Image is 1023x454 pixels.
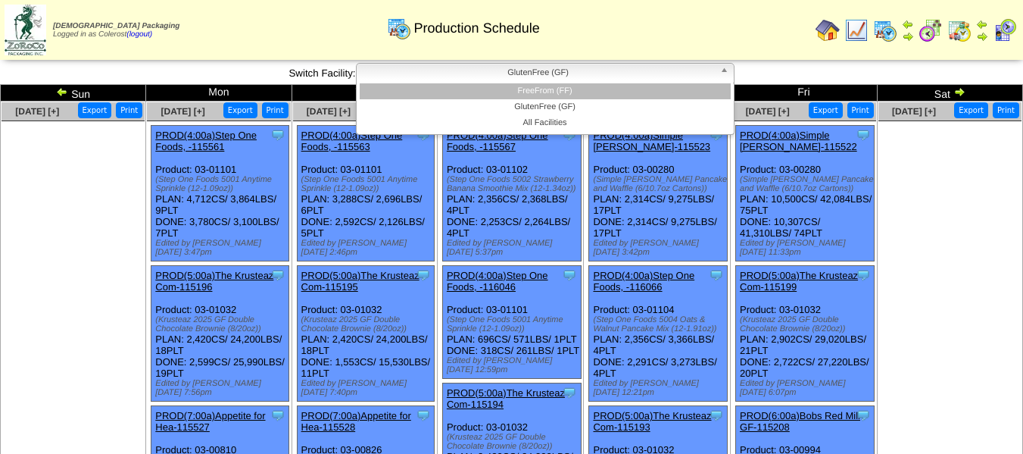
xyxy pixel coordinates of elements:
a: [DATE] [+] [892,106,936,117]
img: calendarprod.gif [873,18,897,42]
a: [DATE] [+] [161,106,205,117]
div: (Step One Foods 5004 Oats & Walnut Pancake Mix (12-1.91oz)) [593,315,727,333]
img: Tooltip [270,408,285,423]
a: PROD(4:00a)Step One Foods, -115561 [155,130,257,152]
div: Product: 03-01101 PLAN: 696CS / 571LBS / 1PLT DONE: 318CS / 261LBS / 1PLT [442,266,581,379]
img: calendarprod.gif [387,16,411,40]
a: PROD(4:00a)Step One Foods, -115567 [447,130,548,152]
div: Product: 03-01101 PLAN: 3,288CS / 2,696LBS / 6PLT DONE: 2,592CS / 2,126LBS / 5PLT [297,126,435,261]
img: arrowright.gif [953,86,965,98]
span: Logged in as Colerost [53,22,179,39]
div: Edited by [PERSON_NAME] [DATE] 5:37pm [447,239,581,257]
button: Export [954,102,988,118]
div: Edited by [PERSON_NAME] [DATE] 11:33pm [740,239,874,257]
div: Edited by [PERSON_NAME] [DATE] 12:21pm [593,379,727,397]
img: calendarinout.gif [947,18,972,42]
img: Tooltip [270,127,285,142]
img: Tooltip [416,408,431,423]
div: Product: 03-01102 PLAN: 2,356CS / 2,368LBS / 4PLT DONE: 2,253CS / 2,264LBS / 4PLT [442,126,581,261]
a: [DATE] [+] [307,106,351,117]
img: arrowright.gif [976,30,988,42]
img: Tooltip [856,127,871,142]
li: FreeFrom (FF) [360,83,731,99]
img: home.gif [816,18,840,42]
td: Sun [1,85,146,102]
div: Product: 03-01104 PLAN: 2,356CS / 3,366LBS / 4PLT DONE: 2,291CS / 3,273LBS / 4PLT [589,266,728,402]
img: Tooltip [562,385,577,400]
div: Product: 03-01032 PLAN: 2,420CS / 24,200LBS / 18PLT DONE: 1,553CS / 15,530LBS / 11PLT [297,266,435,402]
img: arrowleft.gif [976,18,988,30]
li: All Facilities [360,115,731,131]
button: Print [262,102,288,118]
img: Tooltip [416,268,431,283]
div: (Krusteaz 2025 GF Double Chocolate Brownie (8/20oz)) [301,315,435,333]
div: Edited by [PERSON_NAME] [DATE] 3:42pm [593,239,727,257]
td: Sat [877,85,1022,102]
a: (logout) [126,30,152,39]
div: (Step One Foods 5001 Anytime Sprinkle (12-1.09oz)) [155,175,288,193]
img: zoroco-logo-small.webp [5,5,46,55]
div: (Krusteaz 2025 GF Double Chocolate Brownie (8/20oz)) [740,315,874,333]
div: (Step One Foods 5002 Strawberry Banana Smoothie Mix (12-1.34oz)) [447,175,581,193]
div: (Simple [PERSON_NAME] Pancake and Waffle (6/10.7oz Cartons)) [593,175,727,193]
div: (Step One Foods 5001 Anytime Sprinkle (12-1.09oz)) [301,175,435,193]
img: Tooltip [709,408,724,423]
button: Export [809,102,843,118]
div: Edited by [PERSON_NAME] [DATE] 7:56pm [155,379,288,397]
div: Product: 03-01032 PLAN: 2,902CS / 29,020LBS / 21PLT DONE: 2,722CS / 27,220LBS / 20PLT [736,266,875,402]
div: (Simple [PERSON_NAME] Pancake and Waffle (6/10.7oz Cartons)) [740,175,874,193]
img: calendarcustomer.gif [993,18,1017,42]
button: Print [993,102,1019,118]
a: PROD(5:00a)The Krusteaz Com-115199 [740,270,858,293]
img: arrowleft.gif [902,18,914,30]
div: Product: 03-01101 PLAN: 4,712CS / 3,864LBS / 9PLT DONE: 3,780CS / 3,100LBS / 7PLT [151,126,289,261]
div: Product: 03-00280 PLAN: 2,314CS / 9,275LBS / 17PLT DONE: 2,314CS / 9,275LBS / 17PLT [589,126,728,261]
img: arrowright.gif [902,30,914,42]
a: PROD(4:00a)Simple [PERSON_NAME]-115522 [740,130,857,152]
a: PROD(5:00a)The Krusteaz Com-115194 [447,387,565,410]
a: PROD(4:00a)Step One Foods, -116046 [447,270,548,293]
img: Tooltip [856,268,871,283]
div: Product: 03-01032 PLAN: 2,420CS / 24,200LBS / 18PLT DONE: 2,599CS / 25,990LBS / 19PLT [151,266,289,402]
div: Product: 03-00280 PLAN: 10,500CS / 42,084LBS / 75PLT DONE: 10,307CS / 41,310LBS / 74PLT [736,126,875,261]
div: (Step One Foods 5001 Anytime Sprinkle (12-1.09oz)) [447,315,581,333]
span: Production Schedule [414,20,540,36]
div: Edited by [PERSON_NAME] [DATE] 7:40pm [301,379,435,397]
a: PROD(4:00a)Step One Foods, -115563 [301,130,403,152]
a: PROD(4:00a)Step One Foods, -116066 [593,270,694,293]
div: Edited by [PERSON_NAME] [DATE] 2:46pm [301,239,435,257]
a: PROD(4:00a)Simple [PERSON_NAME]-115523 [593,130,710,152]
div: Edited by [PERSON_NAME] [DATE] 3:47pm [155,239,288,257]
a: PROD(7:00a)Appetite for Hea-115527 [155,410,265,433]
img: Tooltip [562,268,577,283]
a: PROD(6:00a)Bobs Red Mill GF-115208 [740,410,860,433]
img: Tooltip [709,268,724,283]
td: Tue [292,85,437,102]
a: [DATE] [+] [746,106,790,117]
button: Print [847,102,874,118]
td: Mon [146,85,292,102]
a: PROD(5:00a)The Krusteaz Com-115195 [301,270,419,293]
img: Tooltip [270,268,285,283]
td: Fri [731,85,878,102]
button: Export [78,102,112,118]
img: line_graph.gif [844,18,869,42]
a: PROD(5:00a)The Krusteaz Com-115196 [155,270,273,293]
li: GlutenFree (GF) [360,99,731,115]
div: Edited by [PERSON_NAME] [DATE] 12:59pm [447,356,581,374]
button: Print [116,102,142,118]
span: GlutenFree (GF) [363,64,714,82]
div: (Krusteaz 2025 GF Double Chocolate Brownie (8/20oz)) [155,315,288,333]
img: arrowleft.gif [56,86,68,98]
a: PROD(7:00a)Appetite for Hea-115528 [301,410,411,433]
span: [DEMOGRAPHIC_DATA] Packaging [53,22,179,30]
a: [DATE] [+] [15,106,59,117]
div: Edited by [PERSON_NAME] [DATE] 6:07pm [740,379,874,397]
a: PROD(5:00a)The Krusteaz Com-115193 [593,410,711,433]
div: (Krusteaz 2025 GF Double Chocolate Brownie (8/20oz)) [447,433,581,451]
